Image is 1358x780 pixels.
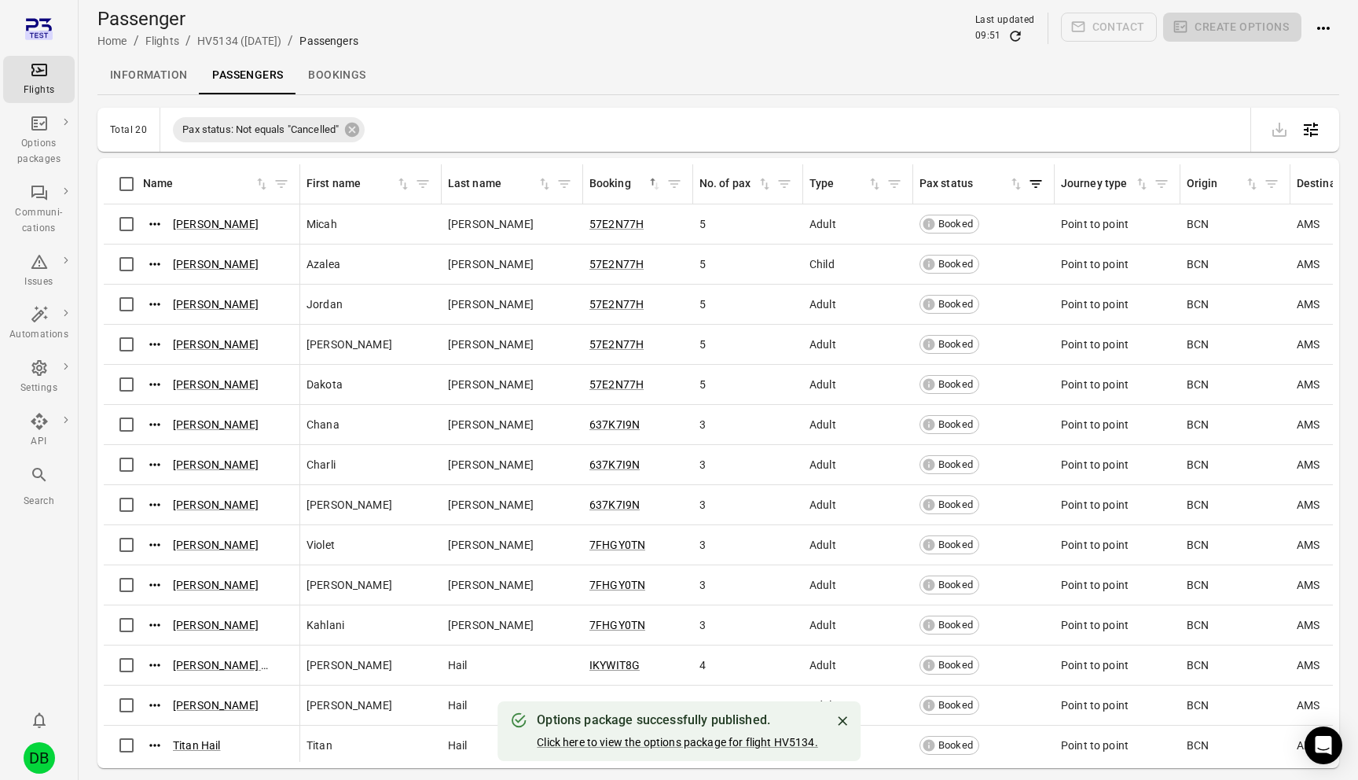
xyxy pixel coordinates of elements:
a: 7FHGY0TN [589,579,645,591]
span: [PERSON_NAME] [306,657,392,673]
a: [PERSON_NAME] [173,258,259,270]
a: Options packages [3,109,75,172]
div: Sort by type in ascending order [809,175,883,193]
span: Adult [809,417,836,432]
span: Adult [809,617,836,633]
button: Actions [143,292,167,316]
a: [PERSON_NAME] [173,338,259,351]
a: 57E2N77H [589,258,644,270]
span: [PERSON_NAME] [448,216,534,232]
div: Automations [9,327,68,343]
span: Point to point [1061,216,1129,232]
div: API [9,434,68,450]
span: BCN [1187,537,1209,553]
span: AMS [1297,577,1319,593]
span: BCN [1187,256,1209,272]
button: Search [3,461,75,513]
span: Booked [933,216,978,232]
a: 57E2N77H [589,378,644,391]
span: AMS [1297,337,1319,352]
a: 7FHGY0TN [589,619,645,631]
button: Filter by pax status [1024,172,1048,196]
div: Name [143,175,254,193]
a: Bookings [295,57,378,94]
span: BCN [1187,417,1209,432]
span: [PERSON_NAME] [448,577,534,593]
span: 3 [699,457,706,473]
div: Pax status: Not equals "Cancelled" [173,117,365,142]
span: Please make a selection to create communications [1061,13,1158,44]
span: Booked [933,657,978,673]
div: Sort by first name in ascending order [306,175,411,193]
span: Hail [448,738,468,753]
span: Booked [933,457,978,473]
a: 637K7I9N [589,418,640,431]
a: [PERSON_NAME] [173,458,259,471]
li: / [288,31,293,50]
a: Settings [3,354,75,401]
div: Sort by no. of pax in ascending order [699,175,773,193]
a: IKYWIT8G [589,699,640,712]
span: 3 [699,497,706,513]
span: AMS [1297,296,1319,312]
span: First name [306,175,411,193]
span: AMS [1297,457,1319,473]
button: Filter by booking [662,172,686,196]
div: Open Intercom Messenger [1305,727,1342,764]
span: AMS [1297,497,1319,513]
button: Filter by no. of pax [773,172,796,196]
span: Hail [448,657,468,673]
a: Flights [3,56,75,103]
a: [PERSON_NAME] [173,218,259,230]
span: Hail [448,697,468,713]
button: Actions [143,212,167,236]
div: Last name [448,175,537,193]
span: 5 [699,296,706,312]
span: Pax status [919,175,1024,193]
a: [PERSON_NAME] [173,619,259,631]
span: BCN [1187,657,1209,673]
span: 5 [699,256,706,272]
button: Filter by name [270,172,293,196]
span: 4 [699,657,706,673]
span: Adult [809,377,836,392]
div: Issues [9,274,68,290]
span: Violet [306,537,335,553]
span: AMS [1297,377,1319,392]
button: Actions [143,493,167,517]
button: Actions [1308,13,1339,44]
span: Adult [809,337,836,352]
span: 3 [699,577,706,593]
span: AMS [1297,617,1319,633]
a: 637K7I9N [589,499,640,511]
div: Pax status [919,175,1008,193]
a: Titan Hail [173,739,221,752]
span: BCN [1187,617,1209,633]
a: [PERSON_NAME] [173,378,259,391]
span: Filter by last name [552,172,576,196]
span: Adult [809,216,836,232]
button: Filter by origin [1260,172,1283,196]
span: BCN [1187,216,1209,232]
span: BCN [1187,697,1209,713]
button: Filter by journey type [1150,172,1173,196]
a: [PERSON_NAME] [173,499,259,511]
span: Adult [809,537,836,553]
button: Close [831,709,854,733]
span: Point to point [1061,377,1129,392]
span: [PERSON_NAME] [448,337,534,352]
button: Actions [143,333,167,356]
span: Micah [306,216,337,232]
span: Point to point [1061,617,1129,633]
span: Point to point [1061,337,1129,352]
div: Passengers [299,33,358,49]
button: Actions [143,533,167,557]
span: Adult [809,497,836,513]
span: Filter by first name [411,172,435,196]
div: Sort by journey type in ascending order [1061,175,1150,193]
span: Point to point [1061,497,1129,513]
span: Point to point [1061,537,1129,553]
div: Total 20 [110,124,147,135]
span: Dakota [306,377,343,392]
